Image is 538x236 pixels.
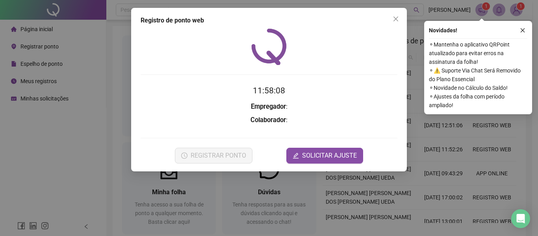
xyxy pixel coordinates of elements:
span: Novidades ! [429,26,457,35]
button: REGISTRAR PONTO [175,148,252,164]
span: edit [293,152,299,159]
h3: : [141,102,397,112]
strong: Empregador [251,103,286,110]
time: 11:58:08 [253,86,285,95]
span: close [393,16,399,22]
strong: Colaborador [250,116,286,124]
img: QRPoint [251,28,287,65]
div: Open Intercom Messenger [511,209,530,228]
span: ⚬ Mantenha o aplicativo QRPoint atualizado para evitar erros na assinatura da folha! [429,40,527,66]
button: Close [390,13,402,25]
span: ⚬ Ajustes da folha com período ampliado! [429,92,527,110]
span: ⚬ ⚠️ Suporte Via Chat Será Removido do Plano Essencial [429,66,527,84]
span: ⚬ Novidade no Cálculo do Saldo! [429,84,527,92]
span: close [520,28,525,33]
span: SOLICITAR AJUSTE [302,151,357,160]
button: editSOLICITAR AJUSTE [286,148,363,164]
h3: : [141,115,397,125]
div: Registro de ponto web [141,16,397,25]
